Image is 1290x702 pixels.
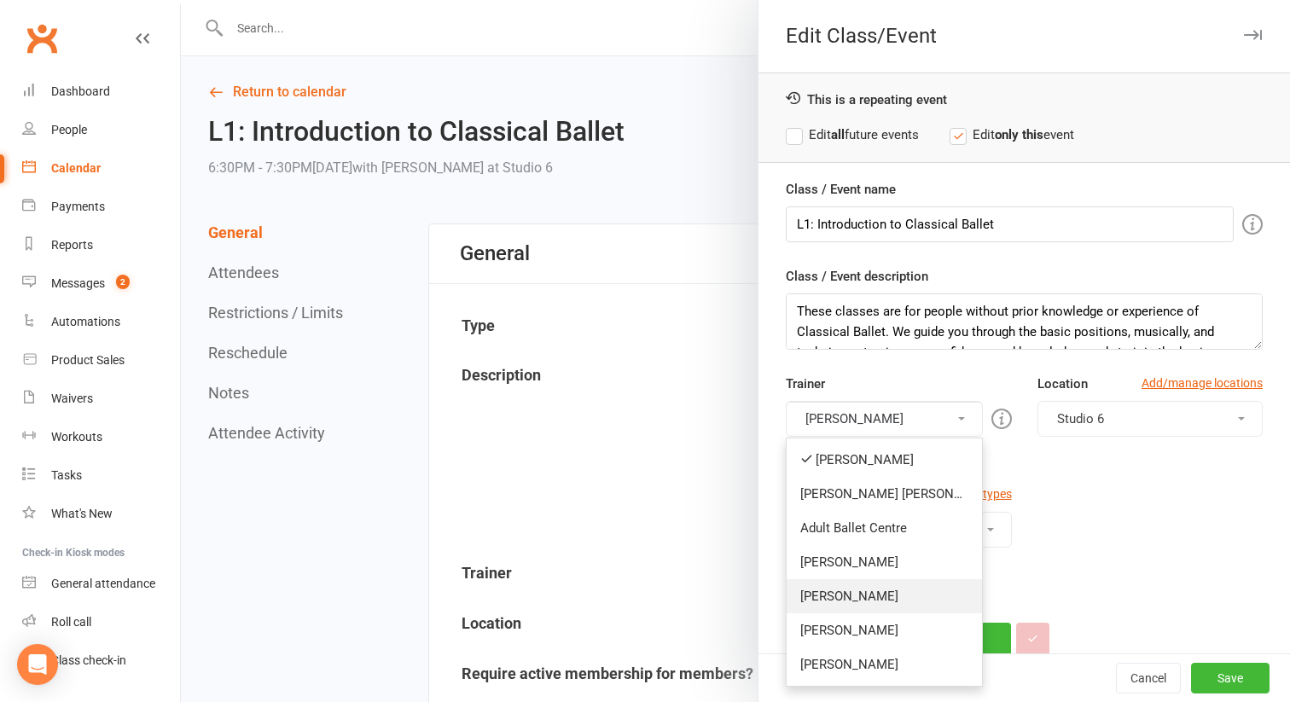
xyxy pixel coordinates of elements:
a: [PERSON_NAME] [787,443,982,477]
div: Reports [51,238,93,252]
div: What's New [51,507,113,520]
div: Workouts [51,430,102,444]
a: [PERSON_NAME] [787,613,982,647]
a: What's New [22,495,180,533]
div: Payments [51,200,105,213]
div: Product Sales [51,353,125,367]
div: Automations [51,315,120,328]
label: Trainer [786,374,825,394]
a: People [22,111,180,149]
a: General attendance kiosk mode [22,565,180,603]
div: Calendar [51,161,101,175]
a: Waivers [22,380,180,418]
div: Class check-in [51,653,126,667]
a: [PERSON_NAME] [PERSON_NAME] [787,477,982,511]
span: 2 [116,275,130,289]
a: Automations [22,303,180,341]
a: Clubworx [20,17,63,60]
a: Adult Ballet Centre [787,511,982,545]
div: General attendance [51,577,155,590]
strong: all [831,127,845,142]
a: Payments [22,188,180,226]
label: Edit event [950,125,1074,145]
label: Location [1037,374,1088,394]
span: Studio 6 [1057,411,1104,426]
div: Roll call [51,615,91,629]
a: Reports [22,226,180,264]
div: Dashboard [51,84,110,98]
div: This is a repeating event [786,90,1263,107]
a: Workouts [22,418,180,456]
strong: only this [995,127,1043,142]
a: Roll call [22,603,180,641]
a: Product Sales [22,341,180,380]
a: Calendar [22,149,180,188]
a: [PERSON_NAME] [787,647,982,682]
div: Tasks [51,468,82,482]
a: [PERSON_NAME] [787,545,982,579]
button: [PERSON_NAME] [786,401,983,437]
a: Class kiosk mode [22,641,180,680]
div: Messages [51,276,105,290]
div: Open Intercom Messenger [17,644,58,685]
input: Enter event name [786,206,1234,242]
label: Class / Event name [786,179,896,200]
a: Tasks [22,456,180,495]
a: [PERSON_NAME] [787,579,982,613]
label: Class / Event description [786,266,928,287]
div: People [51,123,87,136]
div: Edit Class/Event [758,24,1290,48]
a: Add/manage locations [1142,374,1263,392]
button: Save [1191,663,1270,693]
div: Waivers [51,392,93,405]
a: Messages 2 [22,264,180,303]
label: Edit future events [786,125,919,145]
button: Cancel [1116,663,1181,693]
button: Studio 6 [1037,401,1264,437]
a: Dashboard [22,73,180,111]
